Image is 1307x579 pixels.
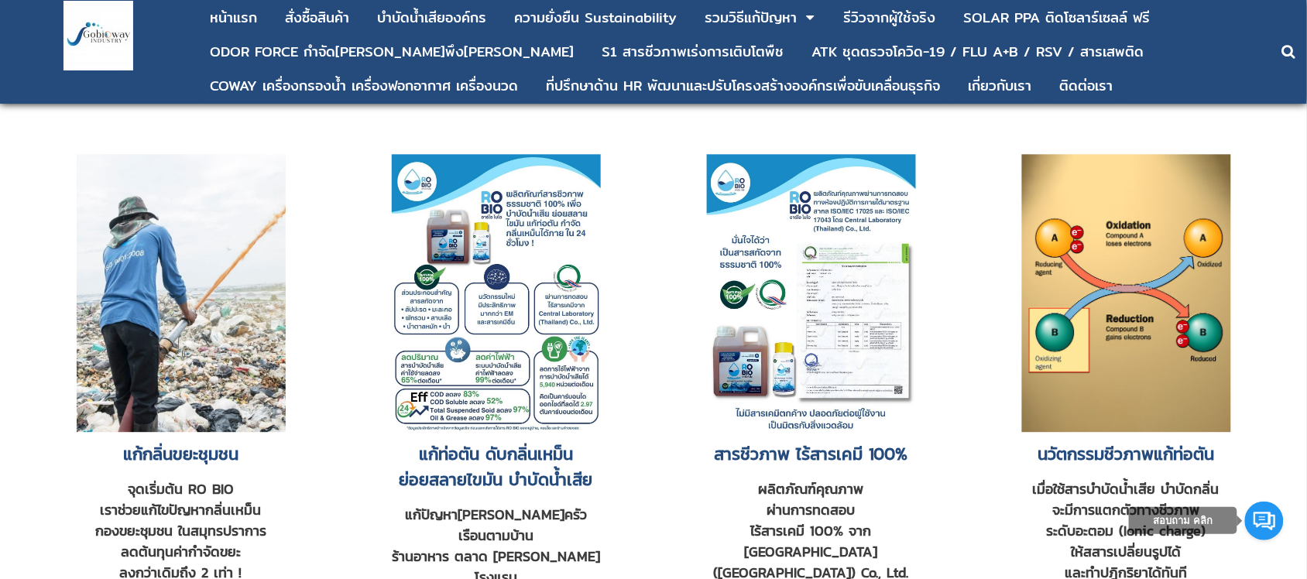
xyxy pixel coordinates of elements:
div: บําบัดน้ำเสียองค์กร [377,11,486,25]
div: ลดต้นทุนค่ากำจัดขยะ [77,541,286,562]
h2: นวัตกรรมชีวภาพแก้ท่อตัน [1022,441,1231,467]
a: ATK ชุดตรวจโควิด-19 / FLU A+B / RSV / สารเสพติด [811,37,1144,67]
div: SOLAR PPA ติดโซลาร์เซลล์ ฟรี [963,11,1150,25]
div: รวมวิธีแก้ปัญหา [705,11,797,25]
div: สั่งซื้อสินค้า [285,11,349,25]
h2: สารชีวภาพ ไร้สารเคมี 100% [707,441,916,467]
div: COWAY เครื่องกรองน้ำ เครื่องฟอกอากาศ เครื่องนวด [210,79,518,93]
img: large-1644130236041.jpg [63,1,133,70]
a: บําบัดน้ำเสียองค์กร [377,3,486,33]
a: ความยั่งยืน Sustainability [514,3,677,33]
img: สารชีวภาพธรรมชาติ 100% RO BIO กำจัดกลิ่น สลายท่อตัน บำบัดนํ้าเสีย ย่อยสลายไขมัน แก้กลิ่นขยะชุมชน [77,154,286,432]
a: ที่ปรึกษาด้าน HR พัฒนาและปรับโครงสร้างองค์กรเพื่อขับเคลื่อนธุรกิจ [546,71,940,101]
div: หน้าแรก [210,11,257,25]
img: ดับกลิ่นห้องน้ำ แก้ท่อตัน บำบัดนํ้าเสีย ไขมันบ่อดัก กลิ่นส้วม น้ำยาท่อตัน น้ำยาดับกลิ่นท่อ [392,154,601,432]
div: แก้ท่อตัน ดับกลิ่นเหม็น [392,441,601,467]
div: ติดต่อเรา [1059,79,1113,93]
a: SOLAR PPA ติดโซลาร์เซลล์ ฟรี [963,3,1150,33]
a: ติดต่อเรา [1059,71,1113,101]
div: ATK ชุดตรวจโควิด-19 / FLU A+B / RSV / สารเสพติด [811,45,1144,59]
h2: แก้กลิ่นขยะชุมชน [77,441,286,467]
div: แก้ปัญหา[PERSON_NAME]ครัวเรือนตามบ้าน [392,504,601,546]
div: เราช่วยแก้ไขปัญหากลิ่นเหม็น [77,499,286,520]
div: [GEOGRAPHIC_DATA] [707,541,916,562]
a: S1 สารชีวภาพเร่งการเติบโตพืช [602,37,784,67]
div: ความยั่งยืน Sustainability [514,11,677,25]
a: ODOR FORCE กำจัด[PERSON_NAME]พึง[PERSON_NAME] [210,37,574,67]
div: รีวิวจากผู้ใช้จริง [843,11,935,25]
a: สั่งซื้อสินค้า [285,3,349,33]
a: หน้าแรก [210,3,257,33]
div: S1 สารชีวภาพเร่งการเติบโตพืช [602,45,784,59]
div: เกี่ยวกับเรา [968,79,1031,93]
div: ODOR FORCE กำจัด[PERSON_NAME]พึง[PERSON_NAME] [210,45,574,59]
div: ไร้สารเคมี 100% จาก [707,520,916,541]
img: ดับกลิ่นห้องน้ำ แก้ท่อตัน บำบัดนํ้าเสีย ไขมันบ่อดัก กลิ่นส้วม น้ำยาท่อตัน น้ำยาดับกลิ่นท่อ [1022,154,1231,432]
a: เกี่ยวกับเรา [968,71,1031,101]
a: รีวิวจากผู้ใช้จริง [843,3,935,33]
div: กองขยะชุมชน ในสมุทรปราการ [77,520,286,541]
div: ย่อยสลายไขมัน บำบัดน้ำเสีย [392,467,601,492]
div: ผลิตภัณฑ์คุณภาพ [707,478,916,499]
div: ที่ปรึกษาด้าน HR พัฒนาและปรับโครงสร้างองค์กรเพื่อขับเคลื่อนธุรกิจ [546,79,940,93]
a: COWAY เครื่องกรองน้ำ เครื่องฟอกอากาศ เครื่องนวด [210,71,518,101]
div: ให้สสารเปลี่ยนรูปได้ [1022,541,1231,562]
span: สอบถาม คลิก [1154,515,1213,526]
div: เมื่อใช้สารบําบัดน้ำเสีย บำบัดกลิ่น [1022,478,1231,499]
img: ดับกลิ่นห้องน้ำ แก้ท่อตัน บำบัดนํ้าเสีย ไขมันบ่อดัก กลิ่นส้วม น้ำยาท่อตัน น้ำยาดับกลิ่นท่อ [707,154,916,432]
div: ผ่านการทดสอบ [707,499,916,520]
a: รวมวิธีแก้ปัญหา [705,3,797,33]
div: จะมีการแตกตัวทางชีวภาพ [1022,499,1231,520]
